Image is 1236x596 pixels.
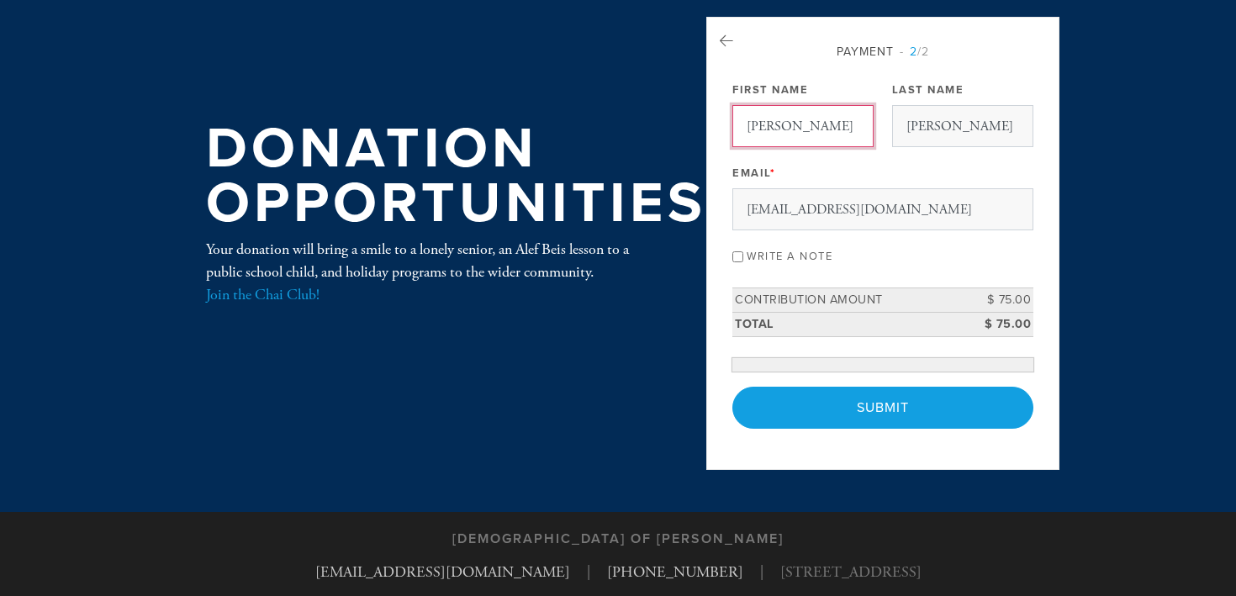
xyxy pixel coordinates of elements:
span: | [587,561,590,583]
label: Email [732,166,775,181]
label: First Name [732,82,808,98]
label: Write a note [747,250,832,263]
span: This field is required. [770,166,776,180]
td: Contribution Amount [732,288,958,313]
span: /2 [900,45,929,59]
td: Total [732,312,958,336]
h1: Donation Opportunities [206,122,706,230]
span: | [760,561,763,583]
label: Last Name [892,82,964,98]
div: Payment [732,43,1033,61]
input: Submit [732,387,1033,429]
td: $ 75.00 [958,312,1033,336]
div: Your donation will bring a smile to a lonely senior, an Alef Beis lesson to a public school child... [206,238,652,306]
a: [PHONE_NUMBER] [607,562,743,582]
h3: [DEMOGRAPHIC_DATA] of [PERSON_NAME] [452,531,784,547]
span: 2 [910,45,917,59]
a: [EMAIL_ADDRESS][DOMAIN_NAME] [315,562,570,582]
td: $ 75.00 [958,288,1033,313]
span: [STREET_ADDRESS] [780,561,922,583]
a: Join the Chai Club! [206,285,320,304]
